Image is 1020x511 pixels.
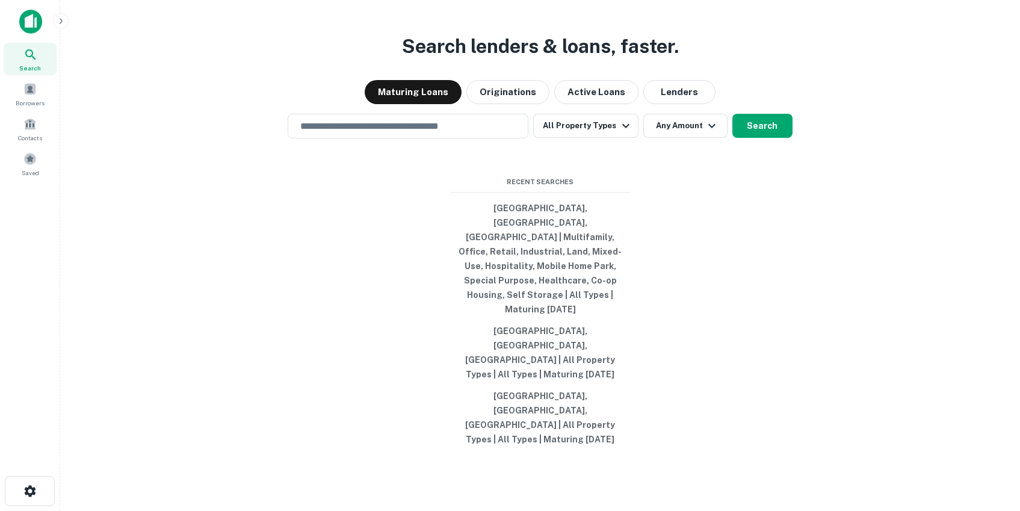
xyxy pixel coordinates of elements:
button: Lenders [643,80,716,104]
img: capitalize-icon.png [19,10,42,34]
button: All Property Types [533,114,638,138]
button: Any Amount [643,114,728,138]
button: [GEOGRAPHIC_DATA], [GEOGRAPHIC_DATA], [GEOGRAPHIC_DATA] | All Property Types | All Types | Maturi... [450,385,631,450]
span: Recent Searches [450,177,631,187]
a: Saved [4,147,57,180]
span: Contacts [18,133,42,143]
a: Contacts [4,113,57,145]
span: Borrowers [16,98,45,108]
button: Maturing Loans [365,80,462,104]
button: Active Loans [554,80,638,104]
button: Originations [466,80,549,104]
button: [GEOGRAPHIC_DATA], [GEOGRAPHIC_DATA], [GEOGRAPHIC_DATA] | Multifamily, Office, Retail, Industrial... [450,197,631,320]
span: Saved [22,168,39,178]
a: Borrowers [4,78,57,110]
h3: Search lenders & loans, faster. [402,32,679,61]
button: Search [732,114,793,138]
button: [GEOGRAPHIC_DATA], [GEOGRAPHIC_DATA], [GEOGRAPHIC_DATA] | All Property Types | All Types | Maturi... [450,320,631,385]
a: Search [4,43,57,75]
span: Search [19,63,41,73]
